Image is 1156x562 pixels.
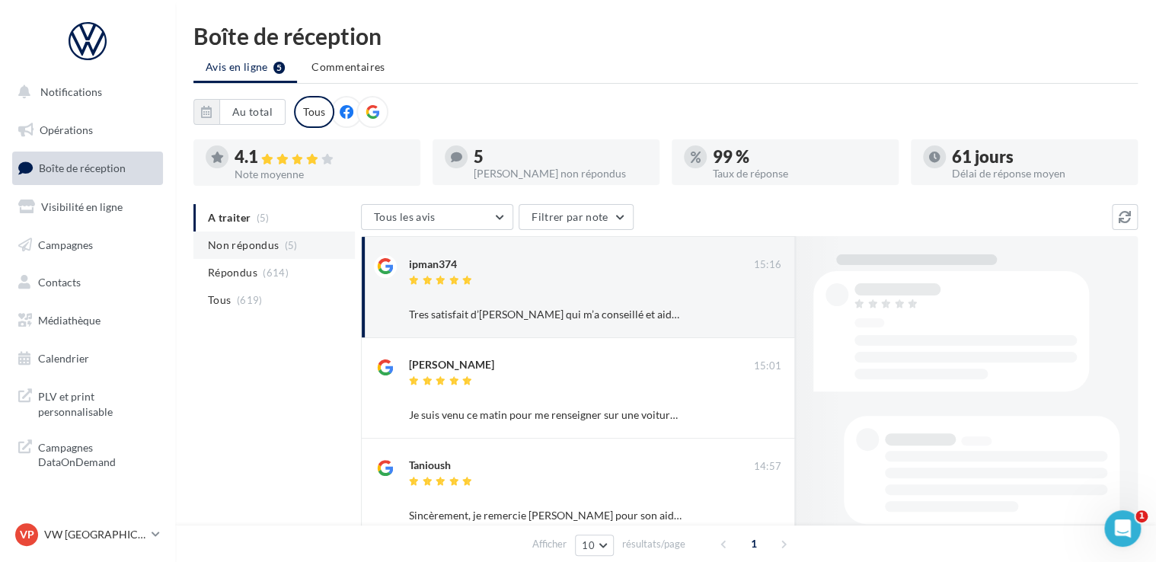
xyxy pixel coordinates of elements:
span: 15:16 [753,258,781,272]
a: Boîte de réception [9,152,166,184]
a: Opérations [9,114,166,146]
span: Campagnes [38,238,93,251]
div: Je suis venu ce matin pour me renseigner sur une voiture, j’ai été accueilli par [PERSON_NAME] qu... [409,407,682,423]
iframe: Intercom live chat [1104,510,1141,547]
span: Visibilité en ligne [41,200,123,213]
a: Médiathèque [9,305,166,337]
span: Tous [208,292,231,308]
div: [PERSON_NAME] non répondus [474,168,647,179]
span: Commentaires [311,60,385,73]
button: Au total [193,99,286,125]
a: Campagnes [9,229,166,261]
span: (5) [285,239,298,251]
span: Boîte de réception [39,161,126,174]
span: Opérations [40,123,93,136]
div: Tanioush [409,458,451,473]
span: 1 [742,532,766,556]
div: [PERSON_NAME] [409,357,494,372]
span: Campagnes DataOnDemand [38,437,157,470]
div: Délai de réponse moyen [952,168,1126,179]
span: PLV et print personnalisable [38,386,157,419]
a: Visibilité en ligne [9,191,166,223]
span: Tous les avis [374,210,436,223]
a: PLV et print personnalisable [9,380,166,425]
span: Non répondus [208,238,279,253]
button: 10 [575,535,614,556]
button: Filtrer par note [519,204,634,230]
span: Contacts [38,276,81,289]
div: 99 % [713,148,886,165]
span: 15:01 [753,359,781,373]
span: 1 [1135,510,1148,522]
p: VW [GEOGRAPHIC_DATA] 20 [44,527,145,542]
span: (614) [263,267,289,279]
button: Tous les avis [361,204,513,230]
span: Notifications [40,85,102,98]
span: Calendrier [38,352,89,365]
button: Notifications [9,76,160,108]
a: Campagnes DataOnDemand [9,431,166,476]
div: 61 jours [952,148,1126,165]
span: Répondus [208,265,257,280]
span: (619) [237,294,263,306]
div: Tres satisfait d’[PERSON_NAME] qui m’a conseillé et aidé dans ma démarche. [409,307,682,322]
span: 14:57 [753,460,781,474]
a: Contacts [9,267,166,299]
a: Calendrier [9,343,166,375]
button: Au total [219,99,286,125]
span: 10 [582,539,595,551]
div: 4.1 [235,148,408,166]
div: ipman374 [409,257,457,272]
span: résultats/page [622,537,685,551]
span: Médiathèque [38,314,101,327]
div: Note moyenne [235,169,408,180]
div: 5 [474,148,647,165]
div: Sincèrement, je remercie [PERSON_NAME] pour son aide et son sens du commerce ! Il a su très bien ... [409,508,682,523]
div: Tous [294,96,334,128]
div: Boîte de réception [193,24,1138,47]
div: Taux de réponse [713,168,886,179]
span: Afficher [532,537,567,551]
a: VP VW [GEOGRAPHIC_DATA] 20 [12,520,163,549]
span: VP [20,527,34,542]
